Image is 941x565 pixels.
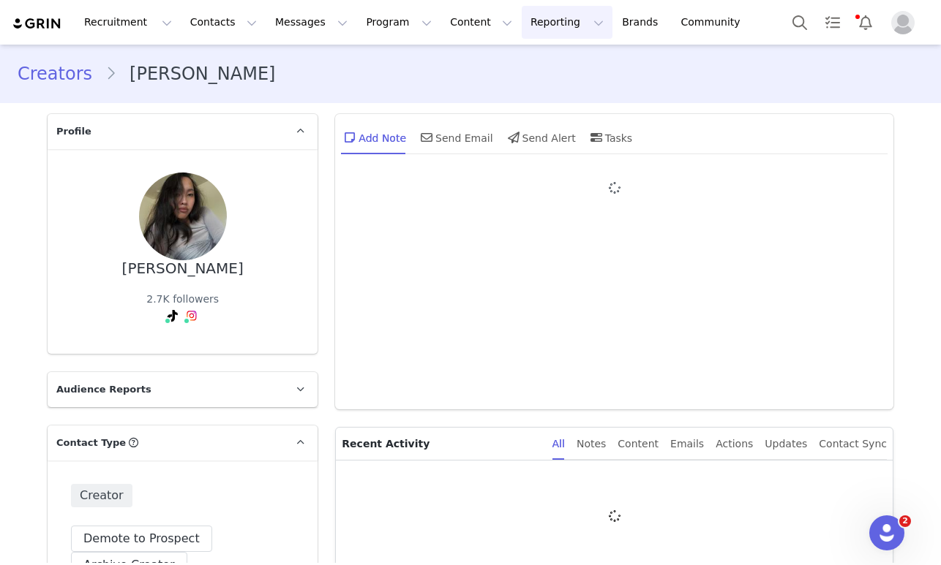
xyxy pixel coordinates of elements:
[71,526,212,552] button: Demote to Prospect
[418,120,493,155] div: Send Email
[613,6,671,39] a: Brands
[819,428,887,460] div: Contact Sync
[672,6,756,39] a: Community
[181,6,266,39] button: Contacts
[577,428,606,460] div: Notes
[12,17,63,31] img: grin logo
[891,11,915,34] img: placeholder-profile.jpg
[122,260,244,277] div: [PERSON_NAME]
[716,428,753,460] div: Actions
[850,6,882,39] button: Notifications
[357,6,440,39] button: Program
[441,6,521,39] button: Content
[670,428,704,460] div: Emails
[18,61,105,87] a: Creators
[618,428,659,460] div: Content
[71,484,132,507] span: Creator
[522,6,612,39] button: Reporting
[882,11,929,34] button: Profile
[899,515,911,527] span: 2
[146,292,219,307] div: 2.7K followers
[505,120,576,155] div: Send Alert
[139,172,227,260] img: da1977d0-b7a4-43b8-95a9-1f0cdc4cbeba.jpg
[341,120,406,155] div: Add Note
[56,124,91,139] span: Profile
[765,428,807,460] div: Updates
[342,428,540,460] p: Recent Activity
[784,6,816,39] button: Search
[56,436,126,450] span: Contact Type
[817,6,849,39] a: Tasks
[266,6,356,39] button: Messages
[75,6,181,39] button: Recruitment
[588,120,633,155] div: Tasks
[186,310,198,322] img: instagram.svg
[869,515,904,550] iframe: Intercom live chat
[552,428,565,460] div: All
[56,382,151,397] span: Audience Reports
